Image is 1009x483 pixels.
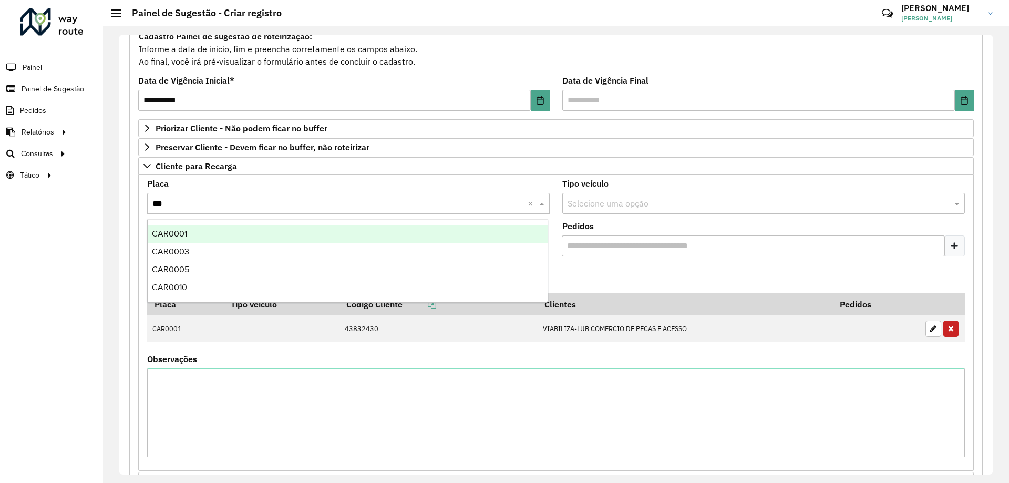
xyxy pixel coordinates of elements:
h3: [PERSON_NAME] [901,3,980,13]
span: Tático [20,170,39,181]
span: CAR0005 [152,265,189,274]
button: Choose Date [955,90,974,111]
span: Consultas [21,148,53,159]
span: Relatórios [22,127,54,138]
span: Preservar Cliente - Devem ficar no buffer, não roteirizar [156,143,369,151]
button: Choose Date [531,90,550,111]
span: Pedidos [20,105,46,116]
label: Data de Vigência Inicial [138,74,234,87]
span: CAR0003 [152,247,189,256]
label: Pedidos [562,220,594,232]
label: Data de Vigência Final [562,74,648,87]
a: Contato Rápido [876,2,899,25]
span: Painel de Sugestão [22,84,84,95]
td: 43832430 [339,315,538,343]
span: CAR0001 [152,229,187,238]
a: Preservar Cliente - Devem ficar no buffer, não roteirizar [138,138,974,156]
th: Tipo veículo [224,293,339,315]
label: Observações [147,353,197,365]
ng-dropdown-panel: Options list [147,219,548,303]
a: Priorizar Cliente - Não podem ficar no buffer [138,119,974,137]
h2: Painel de Sugestão - Criar registro [121,7,282,19]
span: Painel [23,62,42,73]
span: CAR0010 [152,283,187,292]
label: Tipo veículo [562,177,609,190]
th: Código Cliente [339,293,538,315]
div: Cliente para Recarga [138,175,974,471]
th: Pedidos [832,293,920,315]
th: Placa [147,293,224,315]
th: Clientes [538,293,832,315]
span: Cliente para Recarga [156,162,237,170]
td: VIABILIZA-LUB COMERCIO DE PECAS E ACESSO [538,315,832,343]
span: Clear all [528,197,537,210]
td: CAR0001 [147,315,224,343]
a: Copiar [403,299,436,310]
strong: Cadastro Painel de sugestão de roteirização: [139,31,312,42]
span: Priorizar Cliente - Não podem ficar no buffer [156,124,327,132]
a: Cliente para Recarga [138,157,974,175]
label: Placa [147,177,169,190]
span: [PERSON_NAME] [901,14,980,23]
div: Informe a data de inicio, fim e preencha corretamente os campos abaixo. Ao final, você irá pré-vi... [138,29,974,68]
